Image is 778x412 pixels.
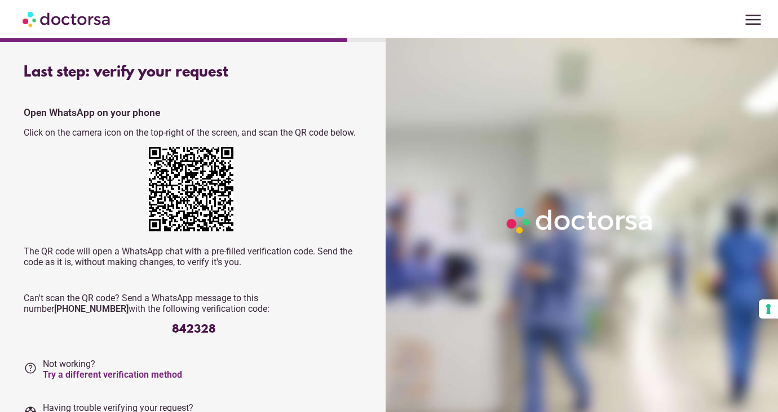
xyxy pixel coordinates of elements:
[54,303,129,314] strong: [PHONE_NUMBER]
[24,127,364,138] p: Click on the camera icon on the top-right of the screen, and scan the QR code below.
[43,369,182,380] a: Try a different verification method
[23,6,112,32] img: Doctorsa.com
[24,361,37,375] i: help
[43,359,182,380] span: Not working?
[24,246,364,267] p: The QR code will open a WhatsApp chat with a pre-filled verification code. Send the code as it is...
[24,107,160,118] strong: Open WhatsApp on your phone
[24,323,364,336] div: 842328
[742,9,764,30] span: menu
[24,293,364,314] p: Can't scan the QR code? Send a WhatsApp message to this number with the following verification code:
[759,299,778,319] button: Your consent preferences for tracking technologies
[24,64,364,81] div: Last step: verify your request
[502,203,658,238] img: Logo-Doctorsa-trans-White-partial-flat.png
[149,147,239,237] div: https://wa.me/+12673231263?text=My+request+verification+code+is+842328
[149,147,233,231] img: 9NdBF2AAAABklEQVQDAJ4XQEKaPye1AAAAAElFTkSuQmCC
